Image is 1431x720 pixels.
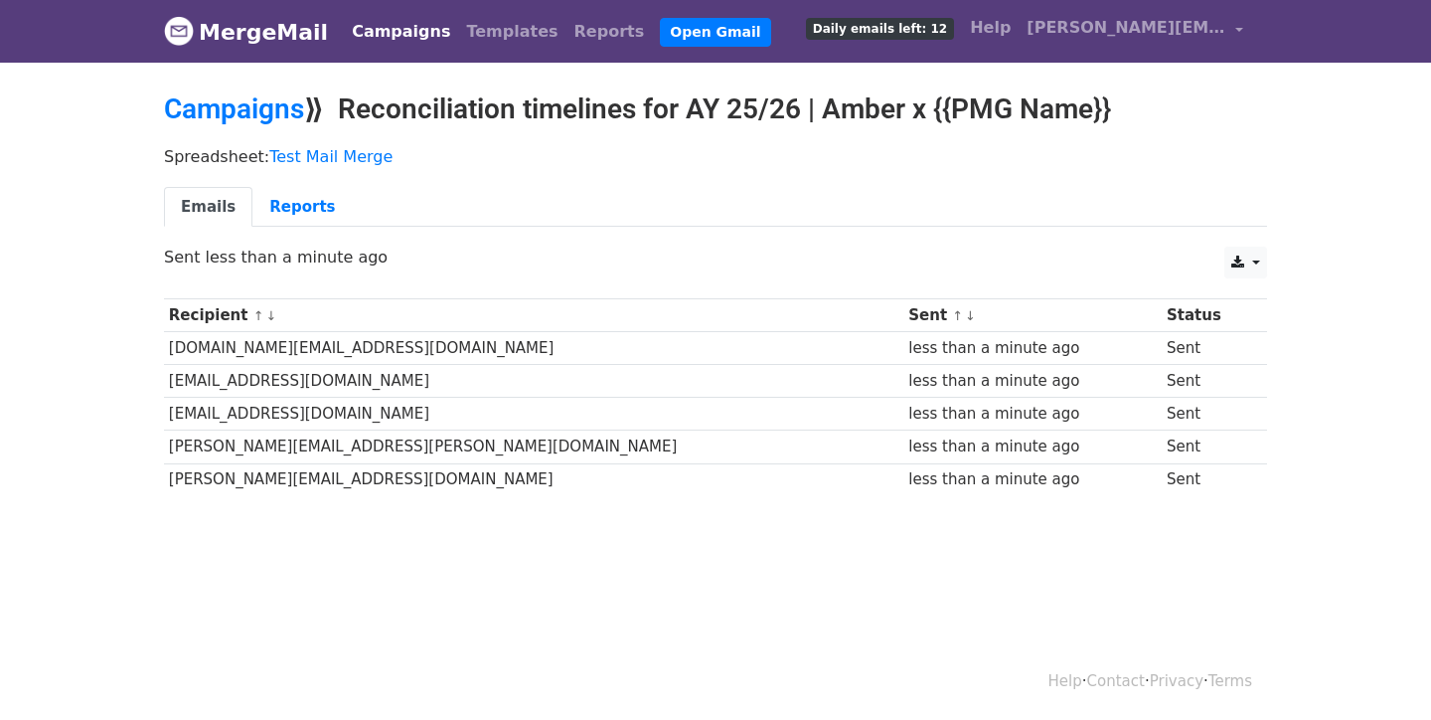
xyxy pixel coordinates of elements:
a: Contact [1087,672,1145,690]
img: MergeMail logo [164,16,194,46]
a: Emails [164,187,252,228]
td: Sent [1162,365,1253,398]
a: Open Gmail [660,18,770,47]
span: [PERSON_NAME][EMAIL_ADDRESS][DOMAIN_NAME] [1027,16,1225,40]
h2: ⟫ Reconciliation timelines for AY 25/26 | Amber x {{PMG Name}} [164,92,1267,126]
div: less than a minute ago [908,337,1157,360]
td: Sent [1162,463,1253,496]
td: [PERSON_NAME][EMAIL_ADDRESS][PERSON_NAME][DOMAIN_NAME] [164,431,903,463]
a: Daily emails left: 12 [798,8,962,48]
a: [PERSON_NAME][EMAIL_ADDRESS][DOMAIN_NAME] [1019,8,1251,55]
p: Spreadsheet: [164,146,1267,167]
a: Privacy [1150,672,1203,690]
a: Templates [458,12,565,52]
a: ↓ [965,308,976,323]
a: MergeMail [164,11,328,53]
div: less than a minute ago [908,468,1157,491]
td: [DOMAIN_NAME][EMAIL_ADDRESS][DOMAIN_NAME] [164,332,903,365]
a: Test Mail Merge [269,147,393,166]
td: Sent [1162,398,1253,431]
div: less than a minute ago [908,436,1157,458]
a: ↑ [952,308,963,323]
a: Reports [566,12,653,52]
td: Sent [1162,332,1253,365]
iframe: Chat Widget [1332,625,1431,720]
span: Daily emails left: 12 [806,18,954,40]
td: [PERSON_NAME][EMAIL_ADDRESS][DOMAIN_NAME] [164,463,903,496]
a: Terms [1208,672,1252,690]
a: Campaigns [344,12,458,52]
div: less than a minute ago [908,403,1157,426]
a: ↓ [265,308,276,323]
th: Sent [903,299,1162,332]
td: [EMAIL_ADDRESS][DOMAIN_NAME] [164,398,903,431]
a: Campaigns [164,92,304,125]
p: Sent less than a minute ago [164,247,1267,268]
a: ↑ [253,308,264,323]
div: less than a minute ago [908,370,1157,393]
a: Help [962,8,1019,48]
td: [EMAIL_ADDRESS][DOMAIN_NAME] [164,365,903,398]
td: Sent [1162,431,1253,463]
a: Help [1048,672,1082,690]
a: Reports [252,187,352,228]
th: Status [1162,299,1253,332]
th: Recipient [164,299,903,332]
